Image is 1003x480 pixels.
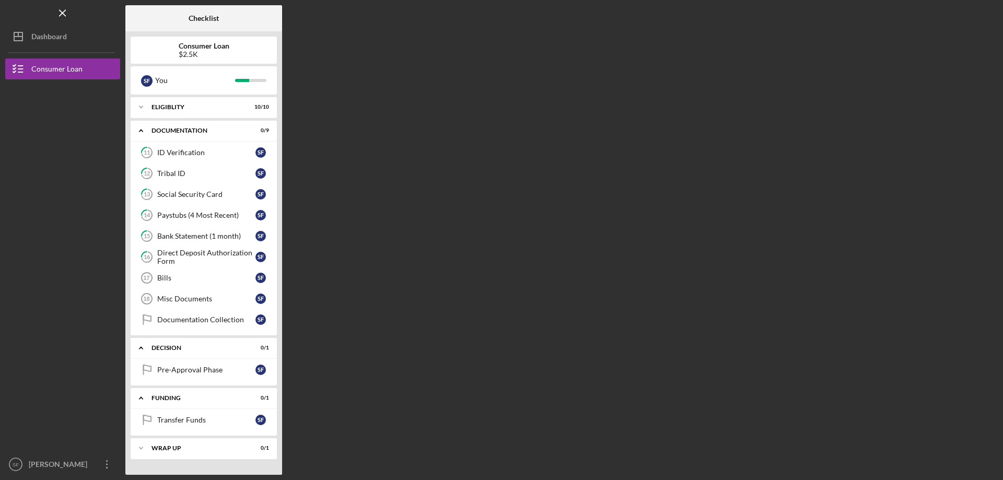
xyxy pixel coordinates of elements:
[151,445,243,451] div: Wrap up
[157,249,255,265] div: Direct Deposit Authorization Form
[157,148,255,157] div: ID Verification
[255,231,266,241] div: S F
[179,42,229,50] b: Consumer Loan
[144,191,150,198] tspan: 13
[136,226,272,247] a: 15Bank Statement (1 month)SF
[255,189,266,200] div: S F
[157,295,255,303] div: Misc Documents
[157,416,255,424] div: Transfer Funds
[250,104,269,110] div: 10 / 10
[255,252,266,262] div: S F
[250,127,269,134] div: 0 / 9
[144,212,150,219] tspan: 14
[136,359,272,380] a: Pre-Approval PhaseSF
[157,190,255,198] div: Social Security Card
[155,72,235,89] div: You
[136,142,272,163] a: 11ID VerificationSF
[143,275,149,281] tspan: 17
[136,309,272,330] a: Documentation CollectionSF
[136,184,272,205] a: 13Social Security CardSF
[255,168,266,179] div: S F
[179,50,229,58] div: $2.5K
[255,210,266,220] div: S F
[250,395,269,401] div: 0 / 1
[136,267,272,288] a: 17BillsSF
[141,75,153,87] div: S F
[157,232,255,240] div: Bank Statement (1 month)
[255,365,266,375] div: S F
[189,14,219,22] b: Checklist
[144,254,150,261] tspan: 16
[5,58,120,79] button: Consumer Loan
[255,314,266,325] div: S F
[5,454,120,475] button: SF[PERSON_NAME]
[13,462,19,467] text: SF
[136,409,272,430] a: Transfer FundsSF
[31,58,83,82] div: Consumer Loan
[250,345,269,351] div: 0 / 1
[26,454,94,477] div: [PERSON_NAME]
[144,149,150,156] tspan: 11
[143,296,149,302] tspan: 18
[157,211,255,219] div: Paystubs (4 Most Recent)
[255,294,266,304] div: S F
[136,247,272,267] a: 16Direct Deposit Authorization FormSF
[157,366,255,374] div: Pre-Approval Phase
[255,273,266,283] div: S F
[250,445,269,451] div: 0 / 1
[157,315,255,324] div: Documentation Collection
[144,233,150,240] tspan: 15
[157,169,255,178] div: Tribal ID
[255,415,266,425] div: S F
[5,26,120,47] button: Dashboard
[151,104,243,110] div: Eligiblity
[136,163,272,184] a: 12Tribal IDSF
[255,147,266,158] div: S F
[157,274,255,282] div: Bills
[151,127,243,134] div: Documentation
[31,26,67,50] div: Dashboard
[144,170,150,177] tspan: 12
[151,345,243,351] div: Decision
[136,288,272,309] a: 18Misc DocumentsSF
[151,395,243,401] div: Funding
[136,205,272,226] a: 14Paystubs (4 Most Recent)SF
